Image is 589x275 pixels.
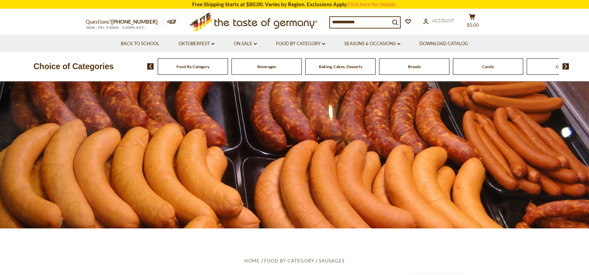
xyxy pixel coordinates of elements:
a: Sausages [319,258,345,264]
span: Account [432,18,454,23]
a: Food By Category [176,64,210,69]
a: Oktoberfest [179,40,214,48]
a: Beverages [257,64,276,69]
a: Baking, Cakes, Desserts [319,64,362,69]
img: previous arrow [147,63,154,70]
a: Seasons & Occasions [344,40,400,48]
a: Click here for details. [347,1,397,7]
p: Questions? [86,17,163,26]
a: Food By Category [264,258,314,264]
a: Breads [408,64,421,69]
a: Home [244,258,260,264]
a: Back to School [121,40,159,48]
a: Food By Category [276,40,325,48]
a: [PHONE_NUMBER] [111,18,158,25]
a: Download Catalog [419,40,468,48]
a: On Sale [234,40,257,48]
span: MON - FRI, 9:00AM - 5:00PM (EST) [86,26,145,30]
button: $0.00 [462,14,482,31]
a: Account [423,17,454,25]
a: Cereal [556,64,568,69]
img: next arrow [563,63,569,70]
span: $0.00 [467,22,479,28]
a: Candy [482,64,494,69]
